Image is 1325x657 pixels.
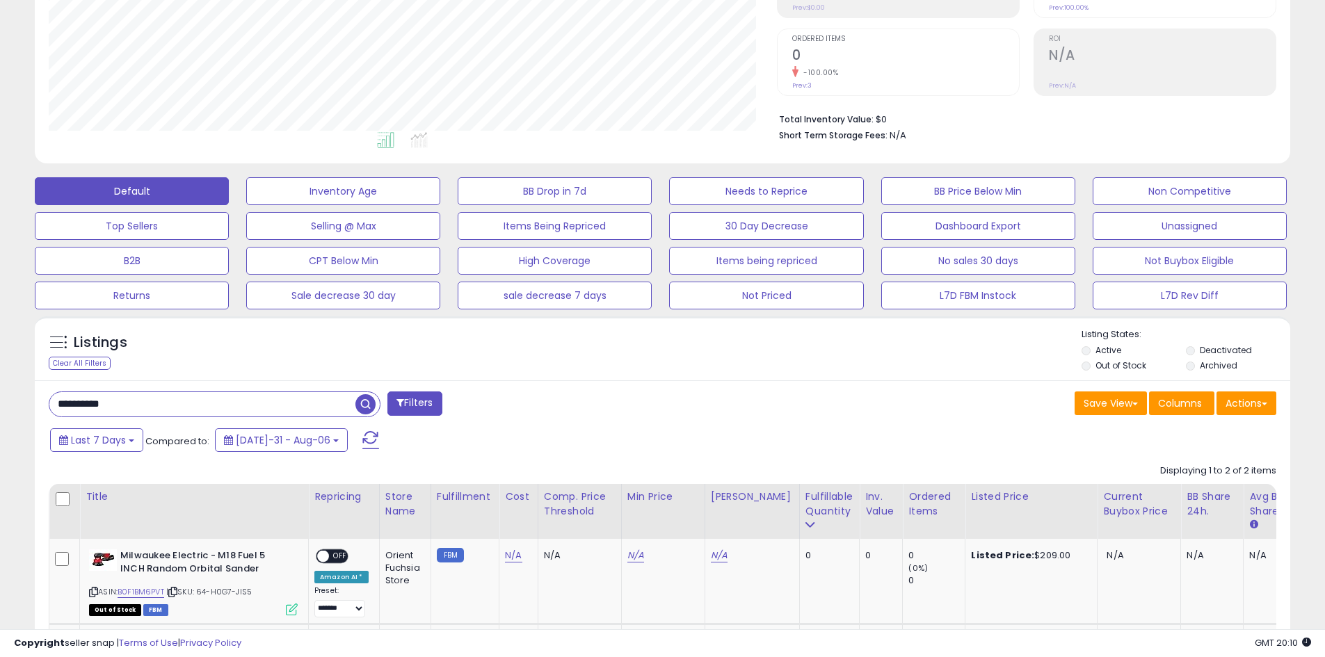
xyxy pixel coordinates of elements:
[1103,489,1175,519] div: Current Buybox Price
[143,604,168,616] span: FBM
[1255,636,1311,649] span: 2025-08-14 20:10 GMT
[246,247,440,275] button: CPT Below Min
[1095,359,1146,371] label: Out of Stock
[798,67,838,78] small: -100.00%
[35,247,229,275] button: B2B
[1095,344,1121,356] label: Active
[971,549,1034,562] b: Listed Price:
[314,489,374,504] div: Repricing
[669,177,863,205] button: Needs to Reprice
[711,489,794,504] div: [PERSON_NAME]
[792,81,812,90] small: Prev: 3
[385,489,425,519] div: Store Name
[458,247,652,275] button: High Coverage
[14,636,65,649] strong: Copyright
[881,212,1075,240] button: Dashboard Export
[120,549,289,578] b: Milwaukee Electric - M18 Fuel 5 INCH Random Orbital Sander
[1200,344,1252,356] label: Deactivated
[1216,391,1276,415] button: Actions
[544,549,611,562] div: N/A
[1075,391,1147,415] button: Save View
[505,489,532,504] div: Cost
[1093,282,1287,309] button: L7D Rev Diff
[792,47,1019,66] h2: 0
[180,636,241,649] a: Privacy Policy
[908,574,965,587] div: 0
[89,549,298,614] div: ASIN:
[458,212,652,240] button: Items Being Repriced
[385,549,420,587] div: Orient Fuchsia Store
[792,35,1019,43] span: Ordered Items
[805,489,853,519] div: Fulfillable Quantity
[437,489,493,504] div: Fulfillment
[74,333,127,352] h5: Listings
[669,212,863,240] button: 30 Day Decrease
[792,3,825,12] small: Prev: $0.00
[1107,549,1123,562] span: N/A
[329,551,351,562] span: OFF
[118,586,164,598] a: B0F1BM6PVT
[1049,3,1089,12] small: Prev: 100.00%
[1049,47,1276,66] h2: N/A
[314,571,369,583] div: Amazon AI *
[890,129,906,142] span: N/A
[1082,328,1290,341] p: Listing States:
[779,113,874,125] b: Total Inventory Value:
[89,549,117,571] img: 41YhmzleCZL._SL40_.jpg
[14,637,241,650] div: seller snap | |
[86,489,303,504] div: Title
[50,428,143,452] button: Last 7 Days
[35,177,229,205] button: Default
[458,282,652,309] button: sale decrease 7 days
[145,435,209,448] span: Compared to:
[881,247,1075,275] button: No sales 30 days
[1049,81,1076,90] small: Prev: N/A
[119,636,178,649] a: Terms of Use
[627,549,644,562] a: N/A
[865,549,892,562] div: 0
[865,489,897,519] div: Inv. value
[314,586,369,617] div: Preset:
[437,548,464,562] small: FBM
[971,489,1091,504] div: Listed Price
[711,549,728,562] a: N/A
[908,549,965,562] div: 0
[89,604,141,616] span: All listings that are currently out of stock and unavailable for purchase on Amazon
[215,428,348,452] button: [DATE]-31 - Aug-06
[1160,464,1276,478] div: Displaying 1 to 2 of 2 items
[35,212,229,240] button: Top Sellers
[1149,391,1214,415] button: Columns
[1093,247,1287,275] button: Not Buybox Eligible
[1249,519,1258,531] small: Avg BB Share.
[49,357,111,370] div: Clear All Filters
[505,549,522,562] a: N/A
[669,282,863,309] button: Not Priced
[1249,489,1300,519] div: Avg BB Share
[669,247,863,275] button: Items being repriced
[1093,212,1287,240] button: Unassigned
[236,433,330,447] span: [DATE]-31 - Aug-06
[71,433,126,447] span: Last 7 Days
[246,212,440,240] button: Selling @ Max
[1093,177,1287,205] button: Non Competitive
[1200,359,1237,371] label: Archived
[881,177,1075,205] button: BB Price Below Min
[1249,549,1295,562] div: N/A
[908,489,959,519] div: Ordered Items
[971,549,1086,562] div: $209.00
[1158,396,1202,410] span: Columns
[779,110,1266,127] li: $0
[1049,35,1276,43] span: ROI
[166,586,252,597] span: | SKU: 64-H0G7-JIS5
[1187,549,1232,562] div: N/A
[805,549,849,562] div: 0
[779,129,888,141] b: Short Term Storage Fees:
[246,282,440,309] button: Sale decrease 30 day
[881,282,1075,309] button: L7D FBM Instock
[458,177,652,205] button: BB Drop in 7d
[387,391,442,416] button: Filters
[1187,489,1237,519] div: BB Share 24h.
[627,489,699,504] div: Min Price
[35,282,229,309] button: Returns
[544,489,616,519] div: Comp. Price Threshold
